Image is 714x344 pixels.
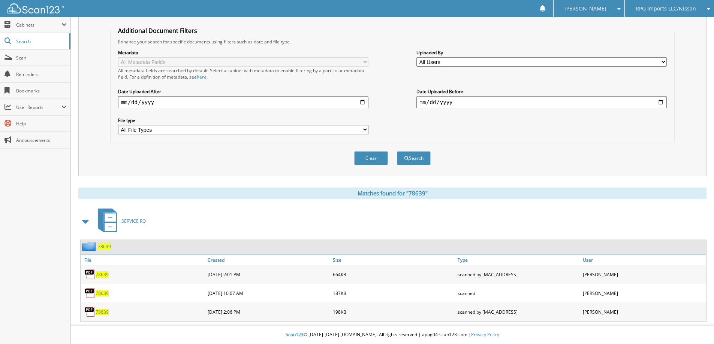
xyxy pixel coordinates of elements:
[82,242,98,251] img: folder2.png
[354,151,388,165] button: Clear
[118,49,368,56] label: Metadata
[84,269,96,280] img: PDF.png
[16,104,61,110] span: User Reports
[564,6,606,11] span: [PERSON_NAME]
[118,88,368,95] label: Date Uploaded After
[206,304,331,319] div: [DATE] 2:06 PM
[206,255,331,265] a: Created
[416,88,667,95] label: Date Uploaded Before
[456,304,581,319] div: scanned by [MAC_ADDRESS]
[7,3,64,13] img: scan123-logo-white.svg
[286,331,304,338] span: Scan123
[456,255,581,265] a: Type
[96,290,109,296] a: 78639
[331,304,456,319] div: 198KB
[397,151,431,165] button: Search
[118,67,368,80] div: All metadata fields are searched by default. Select a cabinet with metadata to enable filtering b...
[16,38,66,45] span: Search
[581,304,706,319] div: [PERSON_NAME]
[471,331,499,338] a: Privacy Policy
[581,286,706,301] div: [PERSON_NAME]
[16,55,67,61] span: Scan
[121,218,146,224] span: SERVICE RO
[16,71,67,77] span: Reminders
[331,255,456,265] a: Size
[114,39,671,45] div: Enhance your search for specific documents using filters such as date and file type.
[96,309,109,315] a: 78639
[416,96,667,108] input: end
[93,206,146,236] a: SERVICE RO
[96,271,109,278] a: 78639
[636,6,696,11] span: RPG Imports LLC/Nissan
[71,326,714,344] div: © [DATE]-[DATE] [DOMAIN_NAME]. All rights reserved | appg04-scan123-com |
[84,306,96,317] img: PDF.png
[16,88,67,94] span: Bookmarks
[16,22,61,28] span: Cabinets
[581,267,706,282] div: [PERSON_NAME]
[78,188,707,199] div: Matches found for "78639"
[416,49,667,56] label: Uploaded By
[677,308,714,344] iframe: Chat Widget
[456,286,581,301] div: scanned
[118,96,368,108] input: start
[206,286,331,301] div: [DATE] 10:07 AM
[114,27,201,35] legend: Additional Document Filters
[16,121,67,127] span: Help
[456,267,581,282] div: scanned by [MAC_ADDRESS]
[581,255,706,265] a: User
[16,137,67,143] span: Announcements
[84,287,96,299] img: PDF.png
[206,267,331,282] div: [DATE] 2:01 PM
[331,286,456,301] div: 187KB
[81,255,206,265] a: File
[197,74,207,80] a: here
[331,267,456,282] div: 664KB
[98,243,111,250] a: 78639
[118,117,368,124] label: File type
